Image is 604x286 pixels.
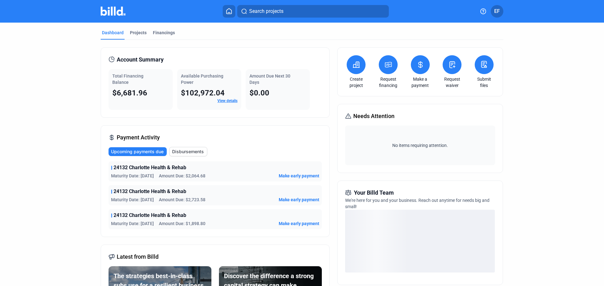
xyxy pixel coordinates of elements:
a: Request waiver [441,76,463,89]
span: Latest from Billd [117,252,159,261]
button: Upcoming payments due [109,147,167,156]
span: Total Financing Balance [112,73,143,85]
span: No items requiring attention. [348,142,492,148]
span: Account Summary [117,55,164,64]
span: $102,972.04 [181,89,225,97]
span: 24132 Charlotte Health & Rehab [114,164,186,171]
div: Dashboard [102,30,124,36]
span: Your Billd Team [354,188,394,197]
span: $0.00 [249,89,269,97]
span: Amount Due: $1,898.80 [159,220,205,227]
span: We're here for you and your business. Reach out anytime for needs big and small! [345,198,489,209]
span: Amount Due: $2,723.58 [159,197,205,203]
button: Make early payment [279,220,319,227]
span: Needs Attention [353,112,394,121]
button: EF [491,5,503,18]
button: Disbursements [169,147,207,156]
button: Make early payment [279,197,319,203]
span: Upcoming payments due [111,148,164,155]
div: loading [345,210,495,273]
span: Search projects [249,8,283,15]
a: Submit files [473,76,495,89]
span: Amount Due: $2,064.68 [159,173,205,179]
img: Billd Company Logo [101,7,126,16]
button: Make early payment [279,173,319,179]
span: Maturity Date: [DATE] [111,220,154,227]
span: 24132 Charlotte Health & Rehab [114,212,186,219]
span: EF [494,8,500,15]
div: Projects [130,30,147,36]
div: Financings [153,30,175,36]
span: Payment Activity [117,133,160,142]
span: Disbursements [172,148,204,155]
span: Available Purchasing Power [181,73,223,85]
span: 24132 Charlotte Health & Rehab [114,188,186,195]
span: $6,681.96 [112,89,147,97]
span: Amount Due Next 30 Days [249,73,290,85]
button: Search projects [237,5,389,18]
span: Maturity Date: [DATE] [111,173,154,179]
a: Request financing [377,76,399,89]
span: Maturity Date: [DATE] [111,197,154,203]
a: Make a payment [409,76,431,89]
a: Create project [345,76,367,89]
a: View details [217,99,238,103]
